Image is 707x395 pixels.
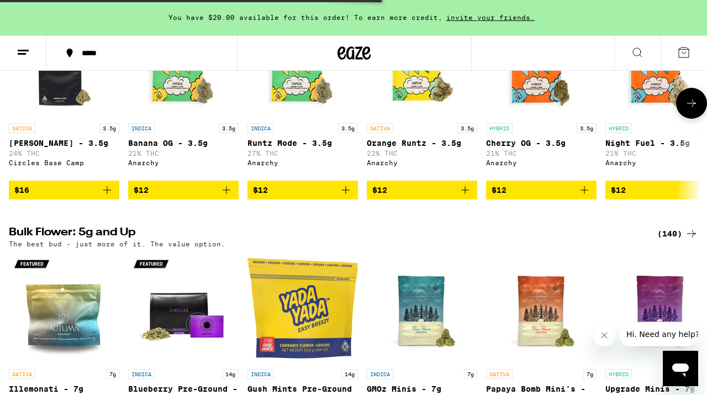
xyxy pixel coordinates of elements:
[128,150,239,157] p: 21% THC
[247,159,358,166] div: Anarchy
[219,123,239,133] p: 3.5g
[486,7,597,181] a: Open page for Cherry OG - 3.5g from Anarchy
[9,369,35,379] p: SATIVA
[486,139,597,148] p: Cherry OG - 3.5g
[128,369,155,379] p: INDICA
[9,253,119,364] img: Autumn Brands - Illemonati - 7g
[367,150,477,157] p: 22% THC
[577,123,597,133] p: 3.5g
[605,123,632,133] p: HYBRID
[9,385,119,393] p: Illemonati - 7g
[9,7,119,181] a: Open page for Gush Rush - 3.5g from Circles Base Camp
[128,181,239,199] button: Add to bag
[611,186,626,194] span: $12
[464,369,477,379] p: 7g
[338,123,358,133] p: 3.5g
[367,181,477,199] button: Add to bag
[486,123,513,133] p: HYBRID
[457,123,477,133] p: 3.5g
[9,181,119,199] button: Add to bag
[128,159,239,166] div: Anarchy
[605,369,632,379] p: HYBRID
[128,123,155,133] p: INDICA
[9,123,35,133] p: SATIVA
[222,369,239,379] p: 14g
[128,139,239,148] p: Banana OG - 3.5g
[492,186,506,194] span: $12
[7,8,80,17] span: Hi. Need any help?
[99,123,119,133] p: 3.5g
[657,227,698,240] a: (140)
[367,369,393,379] p: INDICA
[247,7,358,181] a: Open page for Runtz Mode - 3.5g from Anarchy
[367,123,393,133] p: SATIVA
[367,7,477,181] a: Open page for Orange Runtz - 3.5g from Anarchy
[106,369,119,379] p: 7g
[372,186,387,194] span: $12
[9,227,644,240] h2: Bulk Flower: 5g and Up
[486,181,597,199] button: Add to bag
[593,324,615,346] iframe: Close message
[663,351,698,386] iframe: Button to launch messaging window
[341,369,358,379] p: 14g
[367,385,477,393] p: GMOz Minis - 7g
[486,253,597,364] img: Humboldt Farms - Papaya Bomb Mini's - 7g
[9,240,225,247] p: The best bud - just more of it. The value option.
[442,14,539,21] span: invite your friends.
[486,159,597,166] div: Anarchy
[168,14,442,21] span: You have $20.00 available for this order! To earn more credit,
[9,159,119,166] div: Circles Base Camp
[247,181,358,199] button: Add to bag
[367,253,477,364] img: Humboldt Farms - GMOz Minis - 7g
[486,369,513,379] p: SATIVA
[486,150,597,157] p: 21% THC
[9,150,119,157] p: 24% THC
[620,322,698,346] iframe: Message from company
[9,139,119,148] p: [PERSON_NAME] - 3.5g
[134,186,149,194] span: $12
[247,139,358,148] p: Runtz Mode - 3.5g
[253,186,268,194] span: $12
[128,253,239,364] img: Circles Base Camp - Blueberry Pre-Ground - 14g
[367,159,477,166] div: Anarchy
[14,186,29,194] span: $16
[247,123,274,133] p: INDICA
[128,7,239,181] a: Open page for Banana OG - 3.5g from Anarchy
[583,369,597,379] p: 7g
[247,150,358,157] p: 27% THC
[247,369,274,379] p: INDICA
[367,139,477,148] p: Orange Runtz - 3.5g
[247,253,358,364] img: Yada Yada - Gush Mints Pre-Ground - 14g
